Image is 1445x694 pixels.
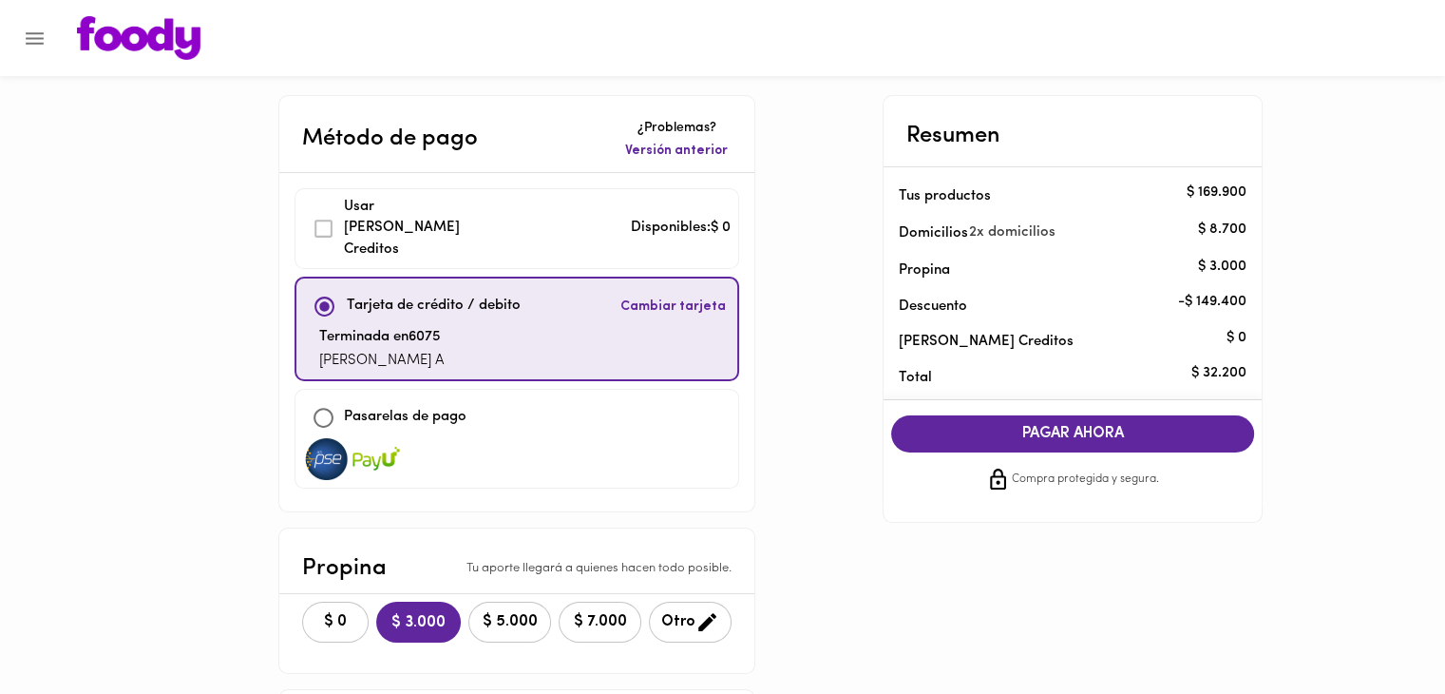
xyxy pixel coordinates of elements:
[319,327,445,349] p: Terminada en 6075
[376,602,461,643] button: $ 3.000
[302,551,387,586] p: Propina
[899,368,1216,388] p: Total
[899,186,1216,206] p: Tus productos
[899,332,1216,352] p: [PERSON_NAME] Creditos
[621,119,732,138] p: ¿Problemas?
[303,438,351,480] img: visa
[302,122,478,156] p: Método de pago
[1178,293,1246,313] p: - $ 149.400
[906,119,1000,153] p: Resumen
[1198,220,1246,240] p: $ 8.700
[302,602,369,643] button: $ 0
[649,602,732,643] button: Otro
[314,613,356,631] span: $ 0
[617,286,730,327] button: Cambiar tarjeta
[77,16,200,60] img: logo.png
[344,197,474,261] p: Usar [PERSON_NAME] Creditos
[1191,364,1246,384] p: $ 32.200
[347,296,521,318] p: Tarjeta de crédito / debito
[899,223,968,243] p: Domicilios
[319,351,445,373] p: [PERSON_NAME] A
[1335,584,1426,675] iframe: Messagebird Livechat Widget
[344,407,466,429] p: Pasarelas de pago
[1226,328,1246,348] p: $ 0
[1187,183,1246,202] p: $ 169.900
[891,415,1254,453] button: PAGAR AHORA
[910,425,1235,443] span: PAGAR AHORA
[1198,257,1246,277] p: $ 3.000
[559,602,641,643] button: $ 7.000
[661,610,719,634] span: Otro
[899,297,967,317] p: Descuento
[468,602,551,643] button: $ 5.000
[352,438,400,480] img: visa
[1012,471,1159,490] span: Compra protegida y segura.
[466,560,732,578] p: Tu aporte llegará a quienes hacen todo posible.
[625,142,728,161] span: Versión anterior
[391,614,446,632] span: $ 3.000
[571,613,629,631] span: $ 7.000
[969,222,1055,245] span: 2 x domicilios
[11,15,58,62] button: Menu
[631,218,731,240] p: Disponibles: $ 0
[481,613,539,631] span: $ 5.000
[620,298,726,317] span: Cambiar tarjeta
[621,138,732,164] button: Versión anterior
[899,260,1216,280] p: Propina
